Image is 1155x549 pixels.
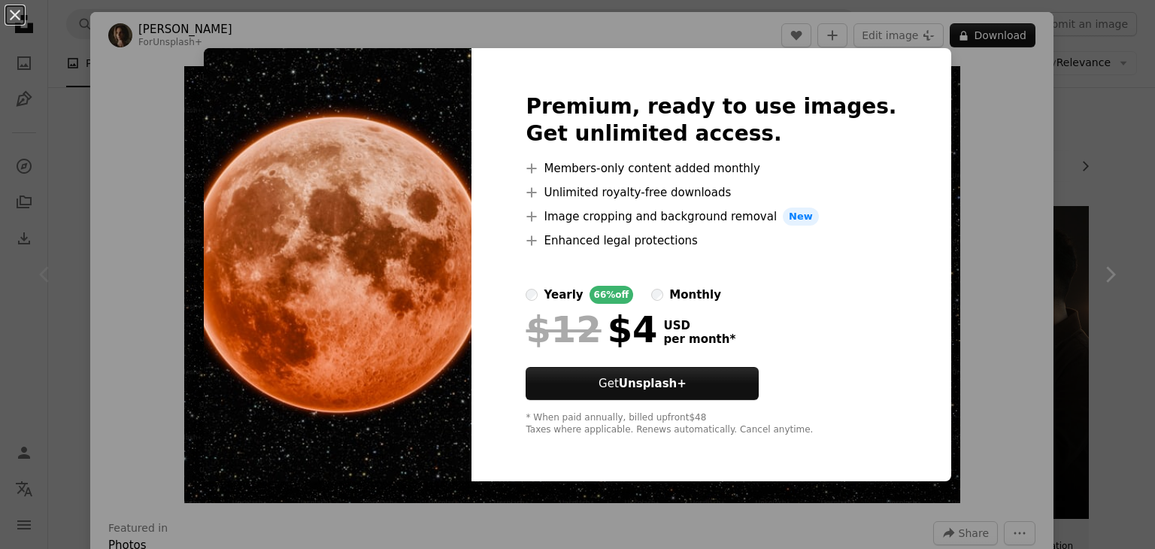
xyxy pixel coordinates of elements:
input: monthly [651,289,663,301]
span: $12 [526,310,601,349]
li: Members-only content added monthly [526,159,896,177]
button: GetUnsplash+ [526,367,759,400]
span: USD [663,319,735,332]
li: Image cropping and background removal [526,208,896,226]
img: premium_photo-1721276303391-ee0af231d021 [204,48,471,481]
span: New [783,208,819,226]
li: Enhanced legal protections [526,232,896,250]
div: $4 [526,310,657,349]
li: Unlimited royalty-free downloads [526,184,896,202]
strong: Unsplash+ [619,377,687,390]
div: * When paid annually, billed upfront $48 Taxes where applicable. Renews automatically. Cancel any... [526,412,896,436]
div: 66% off [590,286,634,304]
input: yearly66%off [526,289,538,301]
div: monthly [669,286,721,304]
div: yearly [544,286,583,304]
span: per month * [663,332,735,346]
h2: Premium, ready to use images. Get unlimited access. [526,93,896,147]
